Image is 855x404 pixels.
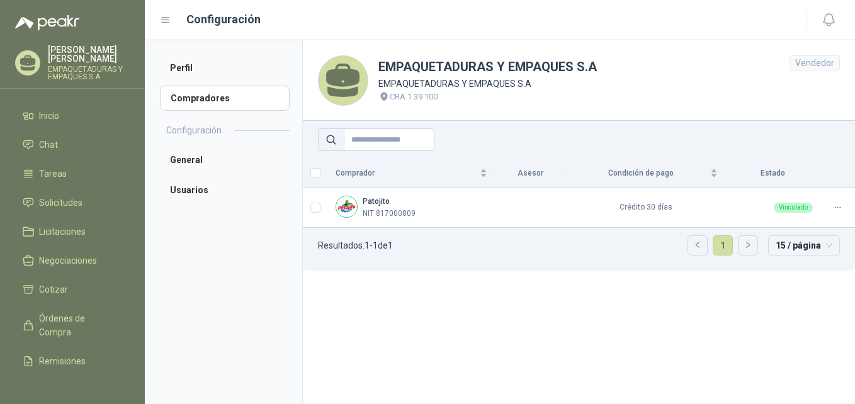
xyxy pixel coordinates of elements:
[378,77,597,91] p: EMPAQUETADURAS Y EMPAQUES S.A
[39,311,118,339] span: Órdenes de Compra
[39,196,82,210] span: Solicitudes
[567,188,725,228] td: Crédito 30 días
[48,65,130,81] p: EMPAQUETADURAS Y EMPAQUES S.A
[363,208,416,220] p: NIT 817000809
[39,225,86,238] span: Licitaciones
[739,236,757,255] button: right
[318,241,393,250] p: Resultados: 1 - 1 de 1
[39,283,68,296] span: Cotizar
[774,203,813,213] div: Vinculado
[768,235,840,255] div: tamaño de página
[738,235,758,255] li: Página siguiente
[39,254,97,267] span: Negociaciones
[495,159,567,188] th: Asesor
[15,104,130,128] a: Inicio
[567,159,725,188] th: Condición de pago
[15,133,130,157] a: Chat
[39,109,59,123] span: Inicio
[39,138,58,152] span: Chat
[688,236,707,255] button: left
[15,349,130,373] a: Remisiones
[378,57,597,77] h1: EMPAQUETADURAS Y EMPAQUES S.A
[48,45,130,63] p: [PERSON_NAME] [PERSON_NAME]
[574,167,708,179] span: Condición de pago
[160,177,290,203] a: Usuarios
[713,236,732,255] a: 1
[15,191,130,215] a: Solicitudes
[166,123,222,137] h2: Configuración
[776,236,832,255] span: 15 / página
[694,241,701,249] span: left
[713,235,733,255] li: 1
[186,11,261,28] h1: Configuración
[688,235,708,255] li: Página anterior
[39,167,67,181] span: Tareas
[363,197,390,206] b: Patojito
[160,55,290,81] a: Perfil
[336,196,357,217] img: Company Logo
[15,278,130,301] a: Cotizar
[790,55,840,70] div: Vendedor
[15,220,130,244] a: Licitaciones
[15,306,130,344] a: Órdenes de Compra
[744,241,752,249] span: right
[160,86,290,111] a: Compradores
[160,147,290,172] a: General
[39,354,86,368] span: Remisiones
[390,91,438,103] p: CRA 1 39 100
[336,167,477,179] span: Comprador
[15,15,79,30] img: Logo peakr
[15,249,130,272] a: Negociaciones
[328,159,495,188] th: Comprador
[725,159,820,188] th: Estado
[15,162,130,186] a: Tareas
